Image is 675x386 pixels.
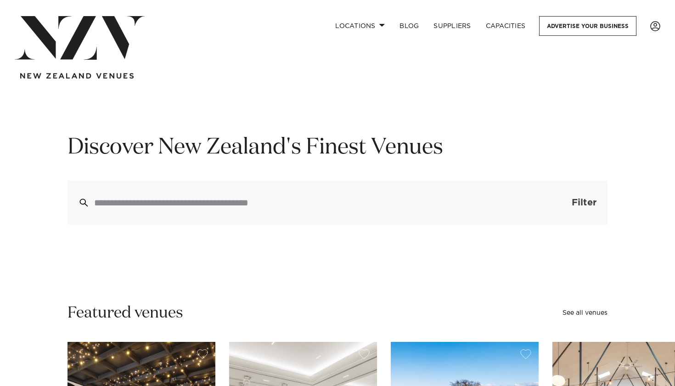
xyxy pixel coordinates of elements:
[15,16,145,60] img: nzv-logo.png
[572,198,596,207] span: Filter
[562,310,607,316] a: See all venues
[328,16,392,36] a: Locations
[542,181,607,225] button: Filter
[20,73,134,79] img: new-zealand-venues-text.png
[478,16,533,36] a: Capacities
[426,16,478,36] a: SUPPLIERS
[539,16,636,36] a: Advertise your business
[392,16,426,36] a: BLOG
[67,303,183,324] h2: Featured venues
[67,133,607,162] h1: Discover New Zealand's Finest Venues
